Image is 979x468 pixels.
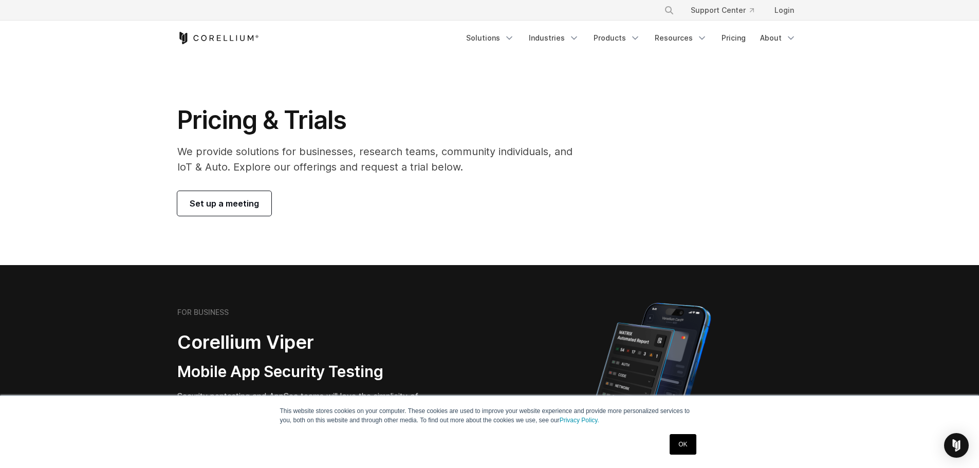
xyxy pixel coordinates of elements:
[652,1,802,20] div: Navigation Menu
[460,29,802,47] div: Navigation Menu
[944,433,969,458] div: Open Intercom Messenger
[177,191,271,216] a: Set up a meeting
[754,29,802,47] a: About
[649,29,713,47] a: Resources
[177,144,587,175] p: We provide solutions for businesses, research teams, community individuals, and IoT & Auto. Explo...
[460,29,521,47] a: Solutions
[560,417,599,424] a: Privacy Policy.
[280,406,699,425] p: This website stores cookies on your computer. These cookies are used to improve your website expe...
[523,29,585,47] a: Industries
[715,29,752,47] a: Pricing
[177,32,259,44] a: Corellium Home
[177,331,440,354] h2: Corellium Viper
[587,29,646,47] a: Products
[190,197,259,210] span: Set up a meeting
[660,1,678,20] button: Search
[670,434,696,455] a: OK
[177,362,440,382] h3: Mobile App Security Testing
[766,1,802,20] a: Login
[177,308,229,317] h6: FOR BUSINESS
[177,390,440,427] p: Security pentesting and AppSec teams will love the simplicity of automated report generation comb...
[682,1,762,20] a: Support Center
[177,105,587,136] h1: Pricing & Trials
